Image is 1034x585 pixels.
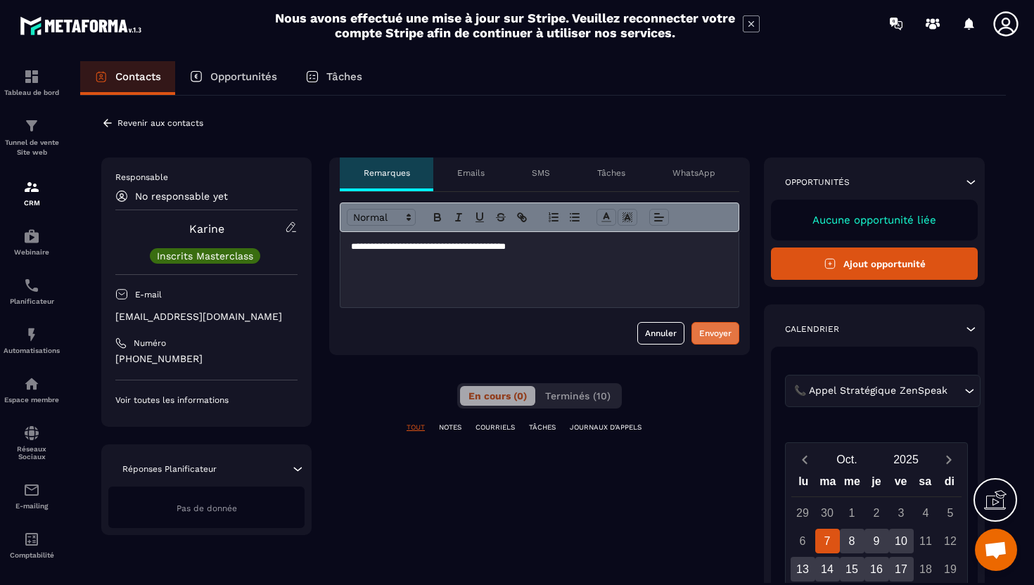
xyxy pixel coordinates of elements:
[791,450,817,469] button: Previous month
[4,217,60,266] a: automationsautomationsWebinaire
[364,167,410,179] p: Remarques
[157,251,253,261] p: Inscrits Masterclass
[529,423,556,432] p: TÂCHES
[115,70,161,83] p: Contacts
[439,423,461,432] p: NOTES
[637,322,684,345] button: Annuler
[4,502,60,510] p: E-mailing
[189,222,224,236] a: Karine
[691,322,739,345] button: Envoyer
[791,383,950,399] span: 📞 Appel Stratégique ZenSpeak
[914,529,938,553] div: 11
[4,316,60,365] a: automationsautomationsAutomatisations
[864,501,889,525] div: 2
[468,390,527,401] span: En cours (0)
[815,557,840,581] div: 14
[876,447,936,472] button: Open years overlay
[135,191,228,202] p: No responsable yet
[545,390,611,401] span: Terminés (10)
[4,347,60,354] p: Automatisations
[537,386,619,406] button: Terminés (10)
[815,529,840,553] div: 7
[785,375,981,407] div: Search for option
[785,214,964,226] p: Aucune opportunité liée
[20,13,146,39] img: logo
[23,228,40,245] img: automations
[175,61,291,95] a: Opportunités
[4,58,60,107] a: formationformationTableau de bord
[699,326,732,340] div: Envoyer
[532,167,550,179] p: SMS
[115,310,298,323] p: [EMAIL_ADDRESS][DOMAIN_NAME]
[864,529,889,553] div: 9
[840,557,864,581] div: 15
[785,323,839,335] p: Calendrier
[914,557,938,581] div: 18
[771,247,978,280] button: Ajout opportunité
[117,118,203,128] p: Revenir aux contacts
[23,482,40,499] img: email
[4,414,60,471] a: social-networksocial-networkRéseaux Sociaux
[889,557,914,581] div: 17
[134,337,166,349] p: Numéro
[840,472,864,496] div: me
[457,167,485,179] p: Emails
[4,89,60,96] p: Tableau de bord
[177,503,237,513] span: Pas de donnée
[291,61,376,95] a: Tâches
[791,501,815,525] div: 29
[785,176,850,188] p: Opportunités
[840,501,864,525] div: 1
[791,472,816,496] div: lu
[4,297,60,305] p: Planificateur
[4,471,60,520] a: emailemailE-mailing
[938,501,963,525] div: 5
[791,557,815,581] div: 13
[115,172,298,183] p: Responsable
[889,529,914,553] div: 10
[210,70,277,83] p: Opportunités
[4,107,60,168] a: formationformationTunnel de vente Site web
[23,117,40,134] img: formation
[4,248,60,256] p: Webinaire
[570,423,642,432] p: JOURNAUX D'APPELS
[407,423,425,432] p: TOUT
[938,529,963,553] div: 12
[4,365,60,414] a: automationsautomationsEspace membre
[4,396,60,404] p: Espace membre
[460,386,535,406] button: En cours (0)
[936,450,962,469] button: Next month
[135,289,162,300] p: E-mail
[937,472,962,496] div: di
[23,326,40,343] img: automations
[4,168,60,217] a: formationformationCRM
[475,423,515,432] p: COURRIELS
[913,472,938,496] div: sa
[864,472,889,496] div: je
[23,68,40,85] img: formation
[888,472,913,496] div: ve
[864,557,889,581] div: 16
[4,520,60,570] a: accountantaccountantComptabilité
[816,472,841,496] div: ma
[115,394,298,406] p: Voir toutes les informations
[122,463,217,475] p: Réponses Planificateur
[23,425,40,442] img: social-network
[23,277,40,294] img: scheduler
[23,531,40,548] img: accountant
[326,70,362,83] p: Tâches
[23,375,40,392] img: automations
[975,529,1017,571] div: Ouvrir le chat
[4,199,60,207] p: CRM
[274,11,736,40] h2: Nous avons effectué une mise à jour sur Stripe. Veuillez reconnecter votre compte Stripe afin de ...
[80,61,175,95] a: Contacts
[914,501,938,525] div: 4
[672,167,715,179] p: WhatsApp
[815,501,840,525] div: 30
[4,445,60,461] p: Réseaux Sociaux
[889,501,914,525] div: 3
[840,529,864,553] div: 8
[115,352,298,366] p: [PHONE_NUMBER]
[597,167,625,179] p: Tâches
[4,266,60,316] a: schedulerschedulerPlanificateur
